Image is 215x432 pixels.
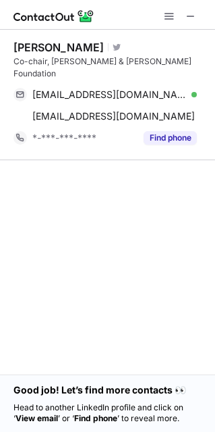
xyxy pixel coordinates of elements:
[144,131,197,145] button: Reveal Button
[13,41,104,54] div: [PERSON_NAME]
[13,55,207,80] div: Co-chair, [PERSON_NAME] & [PERSON_NAME] Foundation
[16,413,58,423] strong: View email
[13,402,202,424] p: Head to another LinkedIn profile and click on ‘ ’ or ‘ ’ to reveal more.
[74,413,117,423] strong: Find phone
[32,89,187,101] span: [EMAIL_ADDRESS][DOMAIN_NAME]
[13,8,94,24] img: ContactOut v5.3.10
[32,110,195,122] span: [EMAIL_ADDRESS][DOMAIN_NAME]
[13,383,202,397] h1: Good job! Let’s find more contacts 👀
